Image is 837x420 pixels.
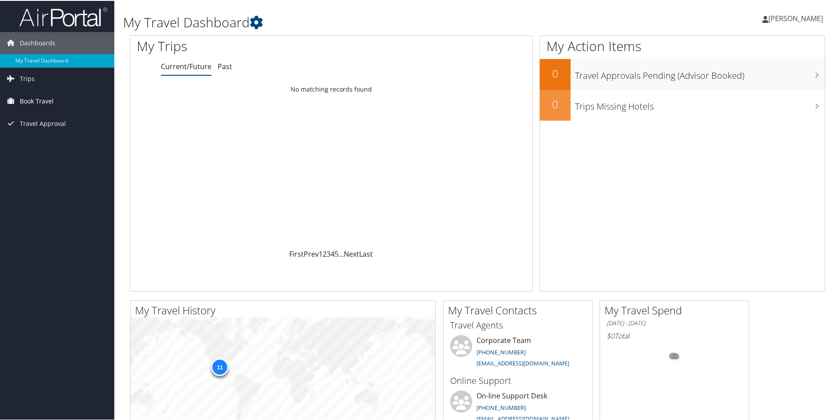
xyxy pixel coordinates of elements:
a: [PHONE_NUMBER] [477,347,526,355]
h3: Travel Approvals Pending (Advisor Booked) [575,64,825,81]
h1: My Action Items [540,36,825,55]
a: Last [359,248,373,258]
h1: My Trips [137,36,358,55]
h2: My Travel Spend [604,302,749,317]
a: 0Travel Approvals Pending (Advisor Booked) [540,58,825,89]
h2: My Travel Contacts [448,302,592,317]
a: 4 [331,248,335,258]
a: Current/Future [161,61,211,70]
a: 5 [335,248,338,258]
a: [PHONE_NUMBER] [477,403,526,411]
h3: Trips Missing Hotels [575,95,825,112]
span: Book Travel [20,89,54,111]
a: Past [218,61,232,70]
span: … [338,248,344,258]
h6: [DATE] - [DATE] [607,318,742,327]
a: Prev [304,248,319,258]
a: 2 [323,248,327,258]
h3: Travel Agents [450,318,586,331]
h1: My Travel Dashboard [123,12,596,31]
span: $0 [607,330,615,340]
a: Next [344,248,359,258]
li: Corporate Team [446,334,590,370]
a: [PERSON_NAME] [762,4,832,31]
div: 11 [211,357,229,375]
a: 3 [327,248,331,258]
h2: 0 [540,65,571,80]
td: No matching records found [130,81,532,96]
span: Dashboards [20,31,55,53]
h2: My Travel History [135,302,435,317]
tspan: 0% [671,353,678,358]
img: airportal-logo.png [19,6,107,26]
a: First [289,248,304,258]
a: 1 [319,248,323,258]
span: Trips [20,67,35,89]
span: [PERSON_NAME] [768,13,823,22]
a: 0Trips Missing Hotels [540,89,825,120]
h2: 0 [540,96,571,111]
h3: Online Support [450,374,586,386]
h6: Total [607,330,742,340]
span: Travel Approval [20,112,66,134]
a: [EMAIL_ADDRESS][DOMAIN_NAME] [477,358,569,366]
